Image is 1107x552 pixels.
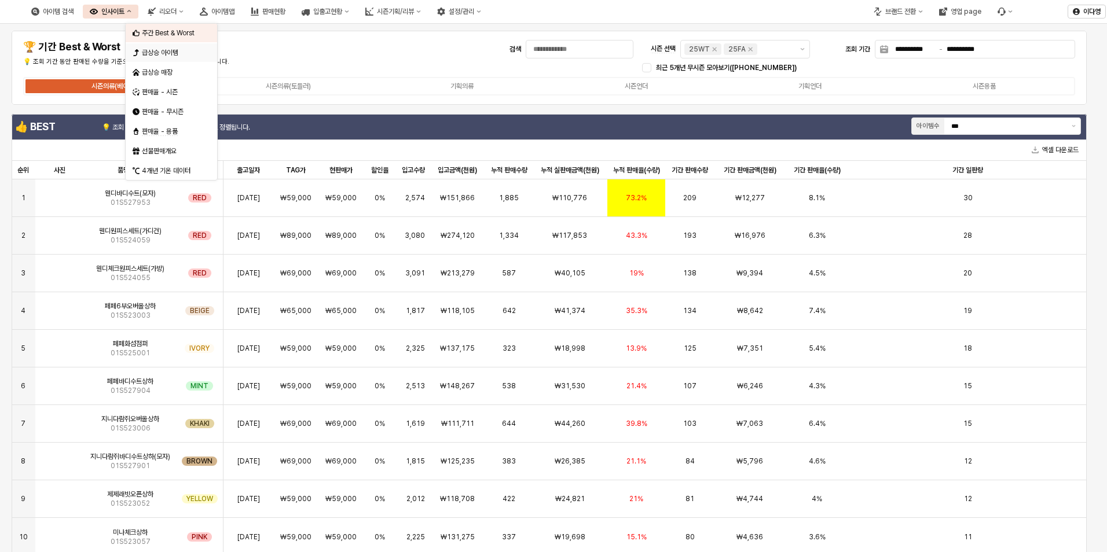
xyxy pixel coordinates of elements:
span: 1,817 [406,306,425,315]
span: ₩125,235 [441,457,475,466]
span: 입고금액(천원) [438,165,477,175]
span: ₩59,000 [325,494,357,503]
span: 21.4% [626,381,647,391]
span: ₩24,821 [555,494,585,503]
span: [DATE] [237,193,260,203]
span: 웬디원피스세트(가디건) [99,226,162,235]
span: 0% [375,306,385,315]
span: RED [193,268,207,278]
h4: 👍 BEST [15,121,100,133]
div: 선물판매개요 [142,146,203,156]
span: [DATE] [237,268,260,278]
div: 시즌의류(토들러) [266,82,311,90]
span: [DATE] [237,231,260,240]
span: ₩18,998 [555,344,585,353]
button: 아이템 검색 [24,5,80,19]
div: 시즌기획/리뷰 [377,8,414,16]
span: 4% [812,494,822,503]
label: 시즌의류(토들러) [201,81,376,91]
span: ₩12,277 [735,193,765,203]
span: 10 [19,532,28,542]
span: 6.4% [809,419,826,428]
span: 01S527901 [111,461,150,470]
span: 43.3% [626,231,647,240]
div: 아이템수 [917,121,940,131]
div: 주간 Best & Worst [142,28,203,38]
span: 6 [21,381,25,391]
span: 0% [375,344,385,353]
span: 2 [21,231,25,240]
span: ₩6,246 [737,381,763,391]
span: 20 [963,268,972,278]
span: 4.3% [809,381,826,391]
span: ₩59,000 [325,193,357,203]
span: ₩59,000 [325,344,357,353]
button: 인사이트 [83,5,138,19]
span: ₩59,000 [280,494,311,503]
span: ₩7,351 [737,344,763,353]
span: 웬디체크원피스세트(가방) [96,264,164,273]
div: 리오더 [159,8,177,16]
span: PINK [192,532,207,542]
span: ₩5,796 [736,457,763,466]
span: ₩274,120 [441,231,475,240]
span: 사진 [54,165,65,175]
span: 미나체크상하 [113,528,148,537]
button: 판매현황 [244,5,292,19]
span: 01S525001 [111,348,150,358]
button: 브랜드 전환 [867,5,930,19]
span: 기간 판매금액(천원) [724,165,776,175]
span: 0% [375,494,385,503]
span: 0% [375,381,385,391]
span: 337 [502,532,516,542]
span: 73.2% [626,193,647,203]
span: 1,334 [499,231,519,240]
span: 1,619 [406,419,425,428]
div: 시즌언더 [625,82,648,90]
span: 4 [21,306,25,315]
span: 2,513 [406,381,425,391]
span: 21.1% [626,457,646,466]
span: 시즌 선택 [651,45,676,53]
span: 15 [963,419,972,428]
span: 기간 판매율(수량) [794,165,841,175]
span: 최근 5개년 무시즌 모아보기([PHONE_NUMBER]) [656,64,797,72]
span: 0% [375,231,385,240]
span: ₩4,744 [736,494,763,503]
span: 01S527904 [111,386,151,395]
span: ₩16,976 [735,231,765,240]
button: 이다영 [1068,5,1106,19]
span: 2,325 [406,344,425,353]
span: 39.8% [626,419,647,428]
label: 시즌용품 [897,81,1072,91]
span: 644 [502,419,516,428]
span: 383 [502,457,516,466]
span: ₩89,000 [325,231,357,240]
span: BROWN [186,457,212,466]
button: 엑셀 다운로드 [1027,143,1083,157]
span: ₩151,866 [440,193,475,203]
span: ₩41,374 [555,306,585,315]
div: 아이템맵 [211,8,234,16]
span: 누적 실판매금액(천원) [541,165,599,175]
button: 영업 page [932,5,988,19]
span: 2,012 [406,494,425,503]
div: 인사이트 [101,8,124,16]
span: 0% [375,419,385,428]
p: 💡 조회 기간 동안 판매된 순서대로 정렬됩니다. [102,122,365,133]
span: 134 [683,306,697,315]
div: 판매현황 [262,8,285,16]
span: 8 [21,457,25,466]
span: 323 [503,344,516,353]
span: ₩9,394 [736,268,763,278]
span: ₩69,000 [280,457,311,466]
div: 설정/관리 [430,5,488,19]
span: 출고일자 [237,165,260,175]
div: 기획언더 [798,82,822,90]
span: 누적 판매수량 [491,165,527,175]
span: 7 [21,419,25,428]
span: 15 [963,381,972,391]
div: 시즌의류(베이비) [91,82,137,90]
